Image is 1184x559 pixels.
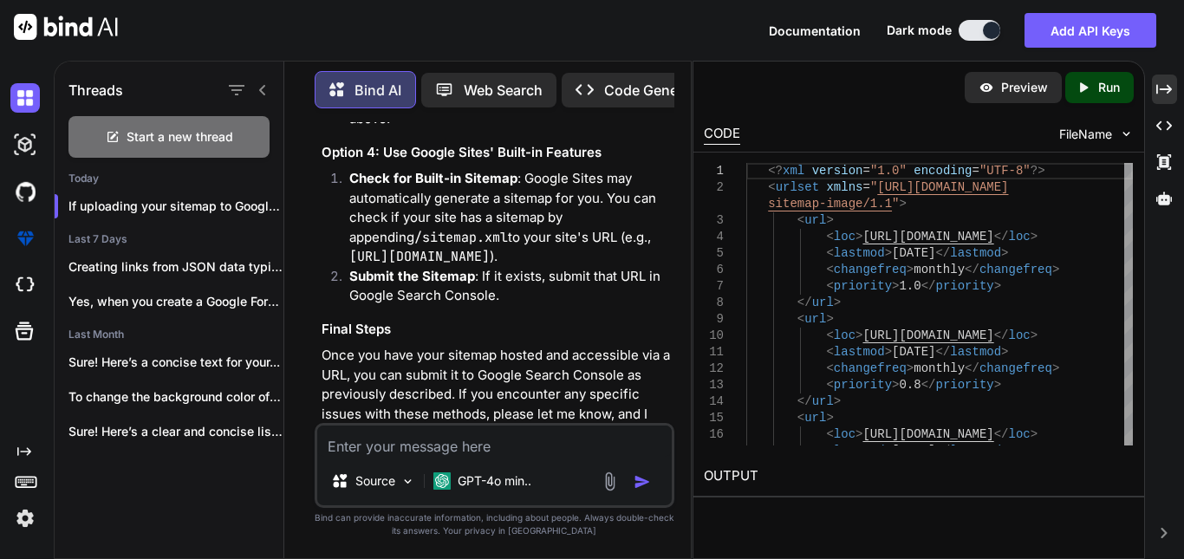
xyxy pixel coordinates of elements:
span: > [855,427,862,441]
img: Bind AI [14,14,118,40]
div: 10 [704,328,724,344]
p: Source [355,472,395,490]
span: [DATE] [892,246,935,260]
span: loc [834,328,855,342]
p: Bind AI [355,80,401,101]
span: "UTF-8" [979,164,1031,178]
span: Dark mode [887,22,952,39]
span: loc [834,230,855,244]
span: > [826,411,833,425]
h2: Today [55,172,283,185]
span: encoding [914,164,972,178]
span: changefreq [979,361,1052,375]
span: </ [994,230,1009,244]
p: Web Search [464,80,543,101]
span: < [826,361,833,375]
span: < [768,180,775,194]
span: > [855,230,862,244]
span: > [1001,345,1008,359]
span: [DATE] [892,444,935,458]
span: lastmod [950,246,1001,260]
span: priority [834,279,892,293]
span: lastmod [834,345,885,359]
span: < [826,444,833,458]
div: 2 [704,179,724,196]
span: 0.8 [899,378,921,392]
span: priority [936,378,994,392]
span: priority [936,279,994,293]
p: GPT-4o min.. [458,472,531,490]
span: > [899,197,906,211]
div: 6 [704,262,724,278]
h3: Final Steps [322,320,671,340]
span: loc [834,427,855,441]
span: > [826,312,833,326]
span: loc [1009,230,1031,244]
span: </ [935,345,950,359]
span: FileName [1059,126,1112,143]
div: 1 [704,163,724,179]
div: 8 [704,295,724,311]
img: preview [979,80,994,95]
p: : If it exists, submit that URL in Google Search Console. [349,267,671,306]
strong: Submit the Sitemap [349,268,475,284]
span: < [826,230,833,244]
span: > [1052,361,1059,375]
code: [URL][DOMAIN_NAME] [349,248,490,265]
strong: Check for Built-in Sitemap [349,170,517,186]
span: loc [1009,328,1031,342]
span: </ [965,263,979,276]
p: Yes, when you create a Google Form,... [68,293,283,310]
span: > [834,296,841,309]
span: "1.0" [870,164,907,178]
span: lastmod [950,444,1001,458]
code: /sitemap.xml [414,229,508,246]
span: url [812,394,834,408]
div: CODE [704,124,740,145]
p: Once you have your sitemap hosted and accessible via a URL, you can submit it to Google Search Co... [322,346,671,444]
span: > [1001,444,1008,458]
span: > [826,213,833,227]
div: 9 [704,311,724,328]
span: " [870,180,877,194]
div: 16 [704,426,724,443]
span: < [797,312,804,326]
img: GPT-4o mini [433,472,451,490]
img: settings [10,504,40,533]
h1: Threads [68,80,123,101]
span: lastmod [950,345,1001,359]
span: > [885,345,892,359]
span: url [804,213,826,227]
h3: Option 4: Use Google Sites' Built-in Features [322,143,671,163]
span: [URL][DOMAIN_NAME] [862,427,993,441]
span: > [994,378,1001,392]
span: lastmod [834,246,885,260]
div: 7 [704,278,724,295]
span: < [797,411,804,425]
span: < [797,213,804,227]
span: < [826,246,833,260]
img: githubDark [10,177,40,206]
img: Pick Models [400,474,415,489]
span: < [826,427,833,441]
img: cloudideIcon [10,270,40,300]
span: > [892,378,899,392]
span: < [826,328,833,342]
div: 13 [704,377,724,393]
span: xml [783,164,804,178]
h2: Last 7 Days [55,232,283,246]
span: < [826,263,833,276]
div: 4 [704,229,724,245]
img: darkAi-studio [10,130,40,159]
p: : Google Sites may automatically generate a sitemap for you. You can check if your site has a sit... [349,169,671,267]
img: attachment [600,471,620,491]
span: </ [965,361,979,375]
span: <? [768,164,783,178]
img: icon [634,473,651,491]
span: monthly [914,361,965,375]
span: url [812,296,834,309]
span: urlset [776,180,819,194]
span: = [862,164,869,178]
span: version [812,164,863,178]
span: > [1031,328,1038,342]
